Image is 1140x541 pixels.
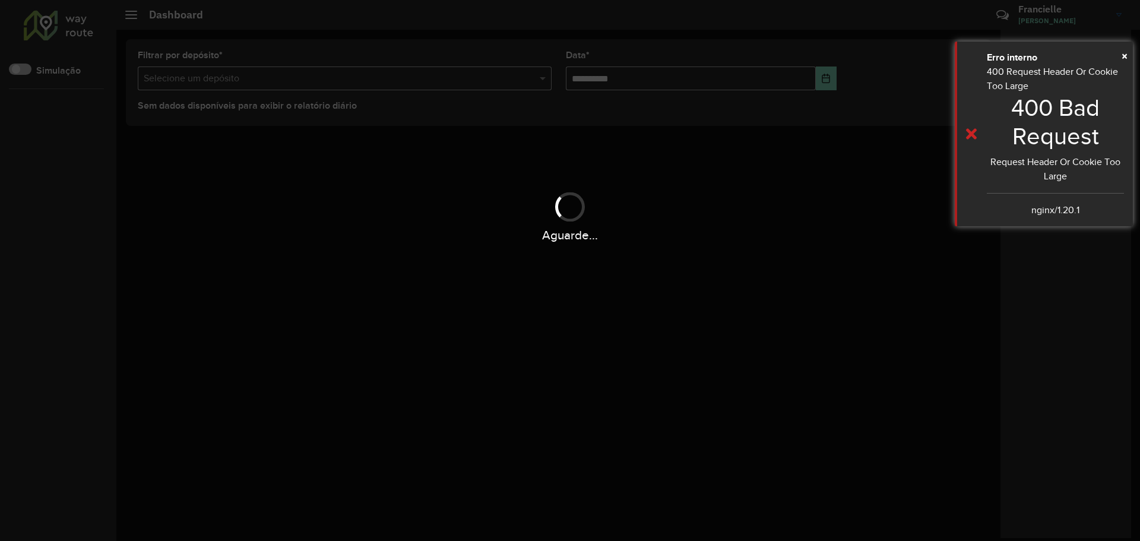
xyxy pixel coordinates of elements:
[987,65,1124,217] div: 400 Request Header Or Cookie Too Large
[987,93,1124,150] h1: 400 Bad Request
[987,203,1124,217] center: nginx/1.20.1
[1122,47,1128,65] button: Close
[987,155,1124,184] center: Request Header Or Cookie Too Large
[1122,49,1128,62] span: ×
[987,50,1124,65] div: Erro interno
